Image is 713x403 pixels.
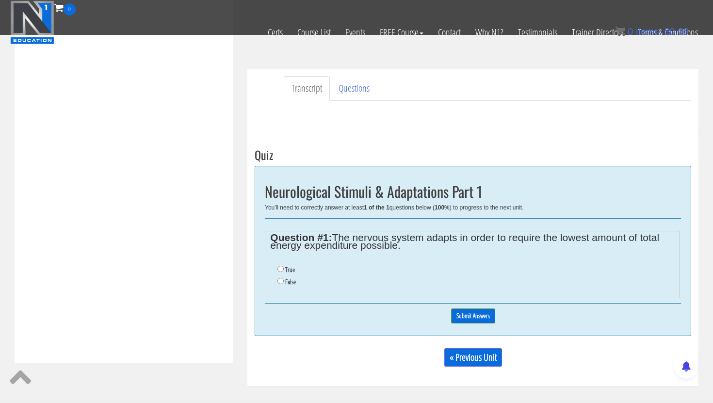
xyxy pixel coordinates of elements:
[364,204,389,211] b: 1 of the 1
[10,0,54,44] img: n1-education
[664,26,689,37] bdi: 0.00
[628,26,633,37] span: 0
[631,16,705,49] a: Terms & Conditions
[284,76,330,101] a: Transcript
[511,16,565,49] a: Testimonials
[664,26,670,37] span: $
[468,16,511,49] a: Why N1?
[331,76,377,101] a: Questions
[373,16,431,49] a: FREE Course
[285,278,296,286] label: False
[431,16,468,49] a: Contact
[636,26,662,37] span: items:
[265,183,681,199] h2: Neurological Stimuli & Adaptations Part 1
[270,234,675,249] legend: The nervous system adapts in order to require the lowest amount of total energy expenditure possi...
[260,16,290,49] a: Certs
[255,148,691,161] h3: Quiz
[565,16,631,49] a: Trainer Directory
[285,266,295,274] label: True
[616,27,625,36] img: icon11.png
[265,204,681,211] div: You'll need to correctly answer at least questions below ( ) to progress to the next unit.
[290,16,338,49] a: Course List
[616,26,689,37] a: 0 items: $0.00
[444,348,502,367] a: « Previous Unit
[64,3,76,16] span: 0
[451,308,495,323] input: Submit Answers
[270,232,332,243] strong: Question #1:
[435,204,450,211] b: 100%
[54,1,76,14] a: 0
[338,16,373,49] a: Events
